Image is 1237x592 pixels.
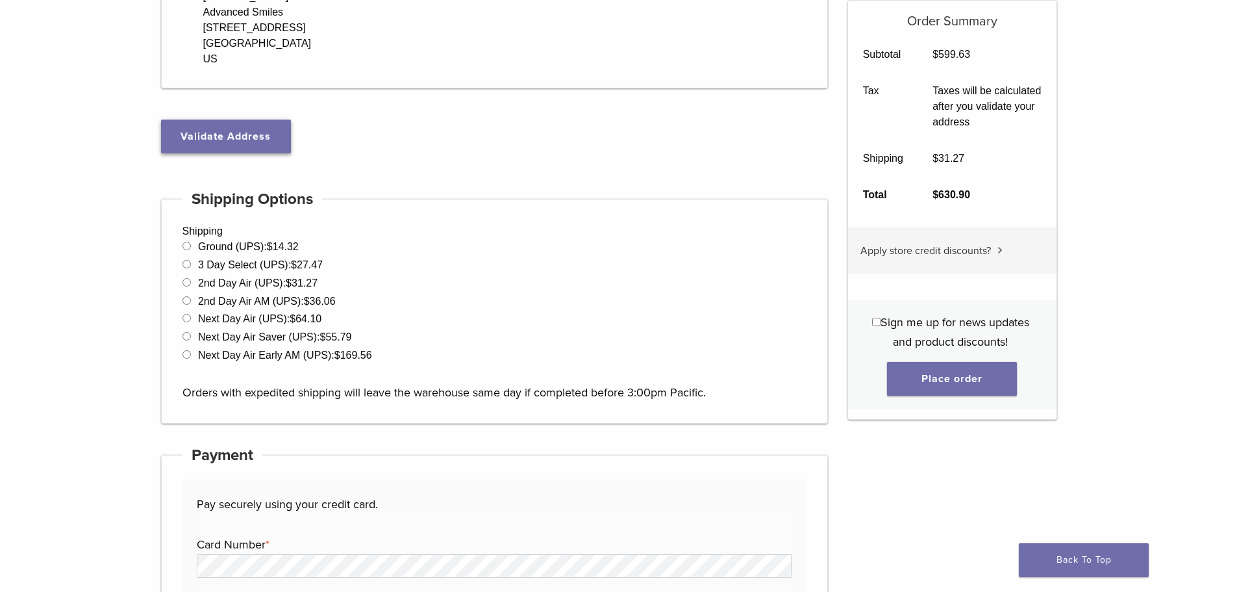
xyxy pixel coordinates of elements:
[197,495,792,514] p: Pay securely using your credit card.
[334,350,340,361] span: $
[848,140,918,177] th: Shipping
[304,296,336,307] bdi: 36.06
[198,296,336,307] label: 2nd Day Air AM (UPS):
[1019,543,1149,577] a: Back To Top
[290,313,295,324] span: $
[932,189,938,200] span: $
[320,331,352,342] bdi: 55.79
[197,535,788,554] label: Card Number
[320,331,326,342] span: $
[267,241,273,252] span: $
[848,36,918,73] th: Subtotal
[932,153,964,164] bdi: 31.27
[198,313,321,324] label: Next Day Air (UPS):
[198,259,323,270] label: 3 Day Select (UPS):
[848,73,918,140] th: Tax
[291,259,297,270] span: $
[918,73,1056,140] td: Taxes will be calculated after you validate your address
[290,313,321,324] bdi: 64.10
[161,199,829,424] div: Shipping
[286,277,318,289] bdi: 31.27
[198,331,352,342] label: Next Day Air Saver (UPS):
[182,184,323,215] h4: Shipping Options
[198,277,318,289] label: 2nd Day Air (UPS):
[198,350,372,361] label: Next Day Air Early AM (UPS):
[932,49,970,60] bdi: 599.63
[848,1,1056,29] h5: Order Summary
[860,244,991,257] span: Apply store credit discounts?
[304,296,310,307] span: $
[887,362,1017,396] button: Place order
[161,120,291,153] button: Validate Address
[267,241,299,252] bdi: 14.32
[286,277,292,289] span: $
[182,440,263,471] h4: Payment
[291,259,323,270] bdi: 27.47
[932,49,938,60] span: $
[932,189,970,200] bdi: 630.90
[198,241,299,252] label: Ground (UPS):
[848,177,918,213] th: Total
[881,315,1029,349] span: Sign me up for news updates and product discounts!
[932,153,938,164] span: $
[872,318,881,326] input: Sign me up for news updates and product discounts!
[334,350,372,361] bdi: 169.56
[182,363,807,402] p: Orders with expedited shipping will leave the warehouse same day if completed before 3:00pm Pacific.
[997,247,1003,253] img: caret.svg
